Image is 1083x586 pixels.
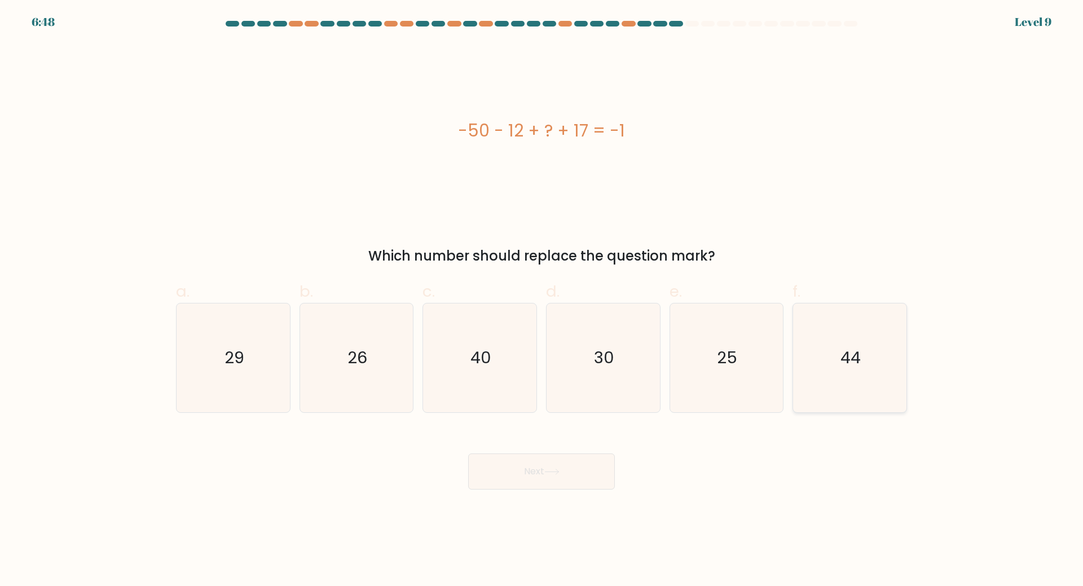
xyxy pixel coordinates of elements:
[1015,14,1051,30] div: Level 9
[594,346,614,369] text: 30
[670,280,682,302] span: e.
[32,14,55,30] div: 6:48
[793,280,800,302] span: f.
[347,346,367,369] text: 26
[224,346,244,369] text: 29
[468,453,615,490] button: Next
[422,280,435,302] span: c.
[176,118,907,143] div: -50 - 12 + ? + 17 = -1
[176,280,190,302] span: a.
[546,280,560,302] span: d.
[841,346,861,369] text: 44
[717,346,738,369] text: 25
[183,246,900,266] div: Which number should replace the question mark?
[300,280,313,302] span: b.
[470,346,491,369] text: 40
